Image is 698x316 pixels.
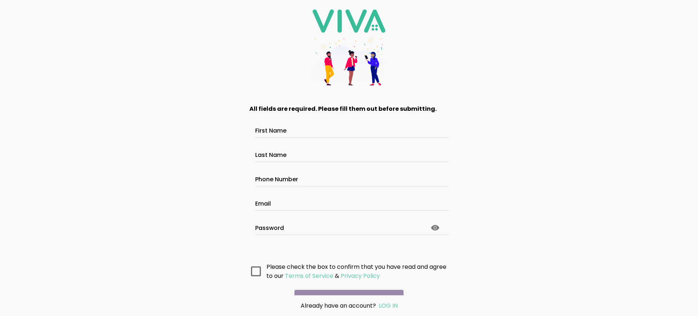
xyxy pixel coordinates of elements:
div: Already have an account? [264,301,434,310]
ion-text: Terms of Service [285,272,333,280]
a: LOG IN [379,301,398,310]
ion-col: Please check the box to confirm that you have read and agree to our & [265,260,451,282]
ion-text: Privacy Policy [341,272,380,280]
strong: All fields are required. Please fill them out before submitting. [249,105,437,113]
